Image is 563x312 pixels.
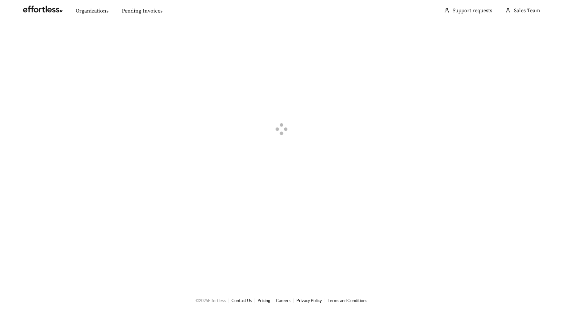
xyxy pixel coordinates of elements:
[276,298,291,303] a: Careers
[76,8,109,14] a: Organizations
[328,298,367,303] a: Terms and Conditions
[231,298,252,303] a: Contact Us
[296,298,322,303] a: Privacy Policy
[257,298,270,303] a: Pricing
[196,298,226,303] span: © 2025 Effortless
[122,8,163,14] a: Pending Invoices
[514,7,540,14] span: Sales Team
[453,7,492,14] a: Support requests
